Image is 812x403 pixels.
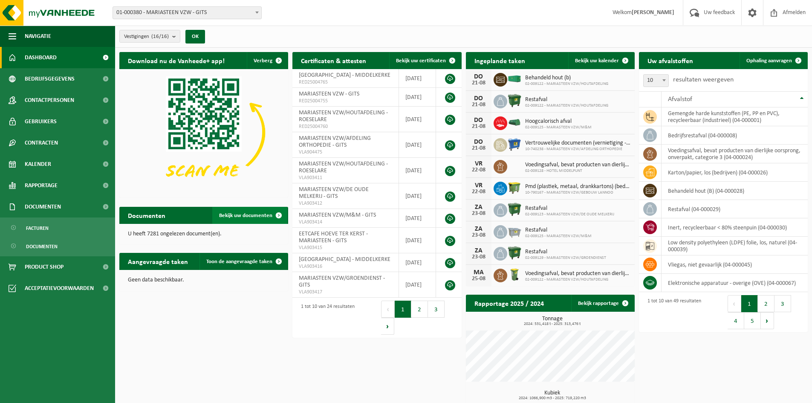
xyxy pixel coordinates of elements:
span: Contactpersonen [25,90,74,111]
span: Bekijk uw kalender [575,58,619,64]
p: U heeft 7281 ongelezen document(en). [128,231,280,237]
span: Navigatie [25,26,51,47]
div: DO [470,117,487,124]
span: RED25004755 [299,98,392,104]
span: 02-009122 - MARIASTEEN VZW/HOUTAFDELING [525,103,608,108]
span: VLA903411 [299,174,392,181]
span: Verberg [254,58,272,64]
img: HK-XC-40-GN-00 [507,75,522,83]
p: Geen data beschikbaar. [128,277,280,283]
td: vliegas, niet gevaarlijk (04-000045) [662,255,808,274]
td: karton/papier, los (bedrijven) (04-000026) [662,163,808,182]
span: VLA904475 [299,149,392,156]
button: Verberg [247,52,287,69]
span: Restafval [525,227,592,234]
td: restafval (04-000029) [662,200,808,218]
td: [DATE] [399,272,436,298]
span: VLA903415 [299,244,392,251]
button: Next [761,312,774,329]
button: 2 [758,295,774,312]
a: Facturen [2,220,113,236]
h3: Kubiek [470,390,635,400]
a: Documenten [2,238,113,254]
div: DO [470,139,487,145]
a: Bekijk uw kalender [568,52,634,69]
span: 02-009125 - MARIASTEEN VZW/M&M [525,234,592,239]
button: 2 [411,301,428,318]
button: OK [185,30,205,43]
h2: Uw afvalstoffen [639,52,702,69]
h3: Tonnage [470,316,635,326]
a: Bekijk rapportage [571,295,634,312]
a: Ophaling aanvragen [740,52,807,69]
span: Dashboard [25,47,57,68]
span: Behandeld hout (b) [525,75,608,81]
img: WB-1100-HPE-GN-01 [507,202,522,217]
span: MARIASTEEN VZW/AFDELING ORTHOPEDIE - GITS [299,135,371,148]
span: 10-790167 - MARIASTEEN VZW/GEBOUW LANNOO [525,190,630,195]
a: Bekijk uw documenten [212,207,287,224]
img: Download de VHEPlus App [119,69,288,196]
h2: Ingeplande taken [466,52,534,69]
td: [DATE] [399,183,436,209]
span: Contracten [25,132,58,154]
a: Bekijk uw certificaten [389,52,461,69]
h2: Certificaten & attesten [292,52,375,69]
div: ZA [470,204,487,211]
span: MARIASTEEN VZW/M&M - GITS [299,212,376,218]
img: HK-XK-22-GN-00 [507,119,522,126]
span: Rapportage [25,175,58,196]
span: Restafval [525,96,608,103]
button: 3 [774,295,791,312]
span: Bedrijfsgegevens [25,68,75,90]
td: [DATE] [399,253,436,272]
span: 2024: 531,418 t - 2025: 313,476 t [470,322,635,326]
span: 02-009122 - MARIASTEEN VZW/HOUTAFDELING [525,277,630,282]
span: VLA903414 [299,219,392,226]
img: WB-2500-GAL-GY-01 [507,224,522,238]
span: 10 [643,74,669,87]
button: 1 [395,301,411,318]
span: RED25004765 [299,79,392,86]
td: [DATE] [399,209,436,228]
td: [DATE] [399,88,436,107]
span: 01-000380 - MARIASTEEN VZW - GITS [113,7,261,19]
td: inert, recycleerbaar < 80% steenpuin (04-000030) [662,218,808,237]
img: WB-1100-HPE-GN-50 [507,180,522,195]
span: 10-740238 - MARIASTEEN VZW/AFDELING ORTHOPEDIE [525,147,630,152]
span: 01-000380 - MARIASTEEN VZW - GITS [113,6,262,19]
span: VLA903416 [299,263,392,270]
span: Product Shop [25,256,64,278]
div: 21-08 [470,102,487,108]
span: 02-009123 - MARIASTEEN VZW/DE OUDE MELKERIJ [525,212,614,217]
span: [GEOGRAPHIC_DATA] - MIDDELKERKE [299,72,390,78]
img: WB-0660-HPE-BE-04 [507,137,522,151]
h2: Rapportage 2025 / 2024 [466,295,552,311]
span: Ophaling aanvragen [746,58,792,64]
img: WB-1100-HPE-GN-01 [507,93,522,108]
td: low density polyethyleen (LDPE) folie, los, naturel (04-000039) [662,237,808,255]
div: 22-08 [470,189,487,195]
div: 1 tot 10 van 49 resultaten [643,294,701,330]
td: [DATE] [399,107,436,132]
span: MARIASTEEN VZW/DE OUDE MELKERIJ - GITS [299,186,369,200]
button: Previous [381,301,395,318]
span: Documenten [26,238,58,255]
span: Pmd (plastiek, metaal, drankkartons) (bedrijven) [525,183,630,190]
td: [DATE] [399,158,436,183]
button: 4 [728,312,744,329]
div: DO [470,95,487,102]
td: bedrijfsrestafval (04-000008) [662,126,808,145]
div: VR [470,160,487,167]
span: Afvalstof [668,96,692,103]
button: 3 [428,301,445,318]
img: WB-1100-HPE-GN-01 [507,246,522,260]
div: VR [470,182,487,189]
span: Voedingsafval, bevat producten van dierlijke oorsprong, onverpakt, categorie 3 [525,270,630,277]
h2: Download nu de Vanheede+ app! [119,52,233,69]
div: ZA [470,247,487,254]
span: 2024: 1066,900 m3 - 2025: 719,220 m3 [470,396,635,400]
div: 21-08 [470,80,487,86]
div: 23-08 [470,232,487,238]
span: Toon de aangevraagde taken [206,259,272,264]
